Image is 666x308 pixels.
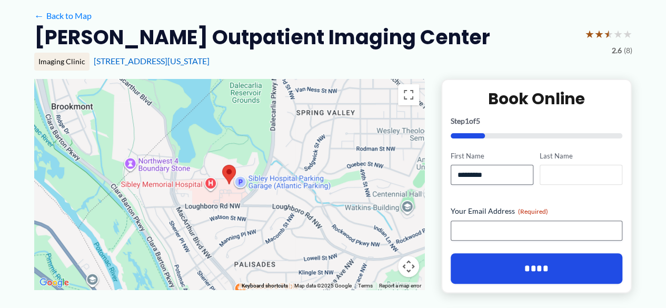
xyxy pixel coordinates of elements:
[379,283,421,289] a: Report a map error
[585,24,594,44] span: ★
[623,24,632,44] span: ★
[604,24,613,44] span: ★
[294,283,352,289] span: Map data ©2025 Google
[37,276,72,290] img: Google
[34,24,490,50] h2: [PERSON_NAME] Outpatient Imaging Center
[34,8,92,24] a: ←Back to Map
[398,84,419,105] button: Toggle fullscreen view
[94,56,210,66] a: [STREET_ADDRESS][US_STATE]
[612,44,622,57] span: 2.6
[451,206,623,216] label: Your Email Address
[613,24,623,44] span: ★
[451,88,623,109] h2: Book Online
[518,207,548,215] span: (Required)
[540,151,622,161] label: Last Name
[358,283,373,289] a: Terms (opens in new tab)
[476,116,480,125] span: 5
[242,282,288,290] button: Keyboard shortcuts
[37,276,72,290] a: Open this area in Google Maps (opens a new window)
[398,256,419,277] button: Map camera controls
[34,53,90,71] div: Imaging Clinic
[624,44,632,57] span: (8)
[465,116,469,125] span: 1
[451,151,533,161] label: First Name
[594,24,604,44] span: ★
[451,117,623,125] p: Step of
[34,11,44,21] span: ←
